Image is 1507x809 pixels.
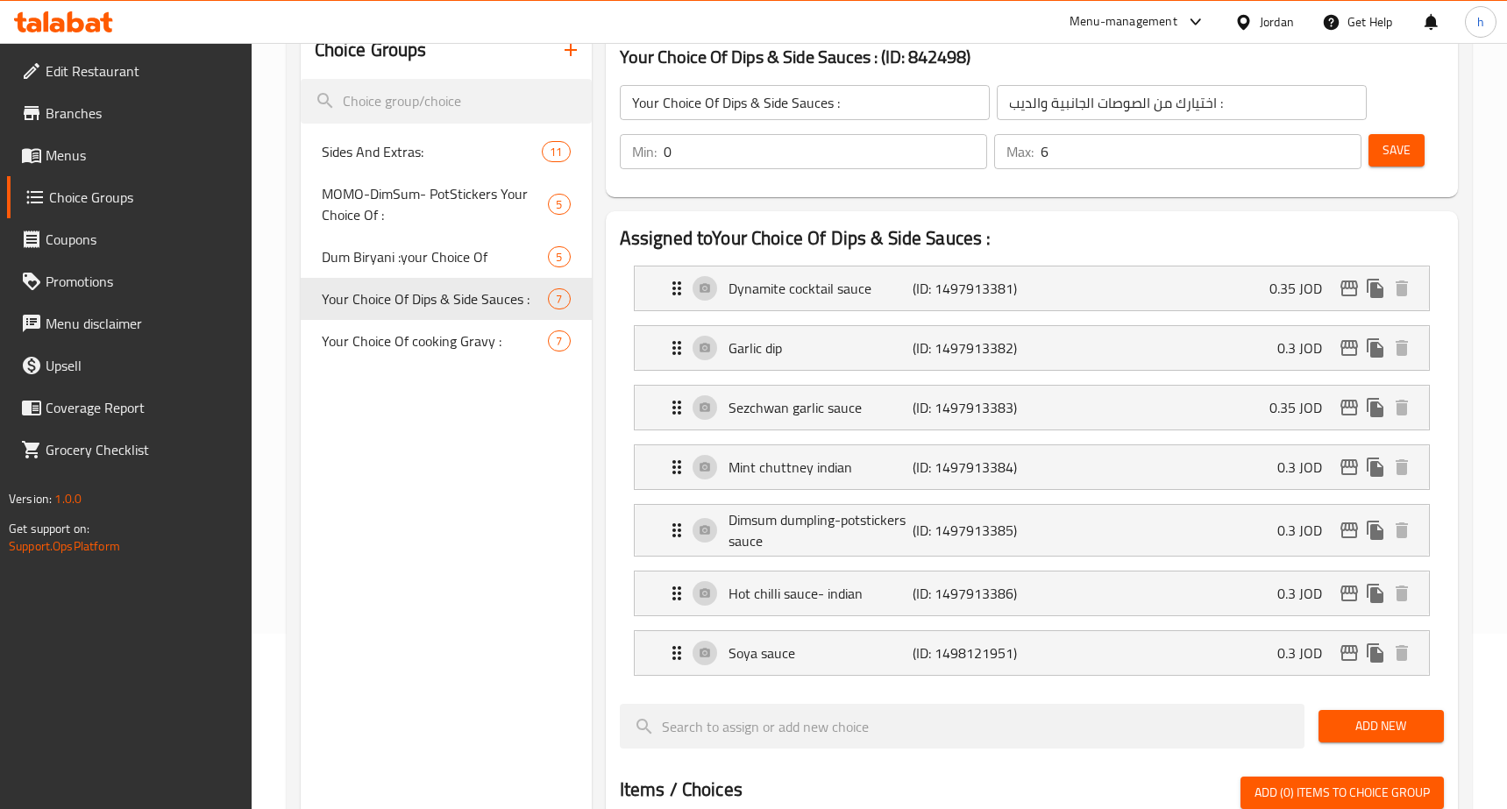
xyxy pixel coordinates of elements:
[1362,517,1389,543] button: duplicate
[1389,517,1415,543] button: delete
[620,497,1444,564] li: Expand
[548,288,570,309] div: Choices
[1389,640,1415,666] button: delete
[7,302,252,344] a: Menu disclaimer
[913,583,1035,604] p: (ID: 1497913386)
[1362,335,1389,361] button: duplicate
[1336,275,1362,302] button: edit
[1362,275,1389,302] button: duplicate
[1240,777,1444,809] button: Add (0) items to choice group
[549,249,569,266] span: 5
[322,330,549,351] span: Your Choice Of cooking Gravy :
[301,79,592,124] input: search
[1336,394,1362,421] button: edit
[549,196,569,213] span: 5
[620,259,1444,318] li: Expand
[1336,454,1362,480] button: edit
[1389,580,1415,607] button: delete
[635,571,1429,615] div: Expand
[635,445,1429,489] div: Expand
[1260,12,1294,32] div: Jordan
[1389,454,1415,480] button: delete
[620,564,1444,623] li: Expand
[1383,139,1411,161] span: Save
[1277,337,1336,358] p: 0.3 JOD
[1389,394,1415,421] button: delete
[913,337,1035,358] p: (ID: 1497913382)
[46,103,238,124] span: Branches
[322,246,549,267] span: Dum Biryani :your Choice Of
[322,141,543,162] span: Sides And Extras:
[549,333,569,350] span: 7
[301,320,592,362] div: Your Choice Of cooking Gravy :7
[1070,11,1177,32] div: Menu-management
[620,437,1444,497] li: Expand
[543,144,569,160] span: 11
[729,583,913,604] p: Hot chilli sauce- indian
[620,777,743,803] h2: Items / Choices
[1336,580,1362,607] button: edit
[46,355,238,376] span: Upsell
[7,134,252,176] a: Menus
[1269,397,1336,418] p: 0.35 JOD
[635,266,1429,310] div: Expand
[913,397,1035,418] p: (ID: 1497913383)
[1389,275,1415,302] button: delete
[1277,583,1336,604] p: 0.3 JOD
[46,229,238,250] span: Coupons
[1477,12,1484,32] span: h
[729,457,913,478] p: Mint chuttney indian
[7,260,252,302] a: Promotions
[46,271,238,292] span: Promotions
[7,50,252,92] a: Edit Restaurant
[729,509,913,551] p: Dimsum dumpling-potstickers sauce
[729,642,913,664] p: Soya sauce
[729,397,913,418] p: Sezchwan garlic sauce
[7,344,252,387] a: Upsell
[315,37,427,63] h2: Choice Groups
[1368,134,1425,167] button: Save
[913,278,1035,299] p: (ID: 1497913381)
[7,218,252,260] a: Coupons
[635,631,1429,675] div: Expand
[542,141,570,162] div: Choices
[620,225,1444,252] h2: Assigned to Your Choice Of Dips & Side Sauces :
[1255,782,1430,804] span: Add (0) items to choice group
[620,704,1304,749] input: search
[1362,454,1389,480] button: duplicate
[549,291,569,308] span: 7
[1336,335,1362,361] button: edit
[46,397,238,418] span: Coverage Report
[620,318,1444,378] li: Expand
[1277,520,1336,541] p: 0.3 JOD
[46,313,238,334] span: Menu disclaimer
[1362,394,1389,421] button: duplicate
[635,505,1429,556] div: Expand
[49,187,238,208] span: Choice Groups
[46,60,238,82] span: Edit Restaurant
[46,145,238,166] span: Menus
[322,288,549,309] span: Your Choice Of Dips & Side Sauces :
[1006,141,1034,162] p: Max:
[301,173,592,236] div: MOMO-DimSum- PotStickers Your Choice Of :5
[729,337,913,358] p: Garlic dip
[301,131,592,173] div: Sides And Extras:11
[913,457,1035,478] p: (ID: 1497913384)
[635,386,1429,429] div: Expand
[632,141,657,162] p: Min:
[54,487,82,510] span: 1.0.0
[1362,580,1389,607] button: duplicate
[301,278,592,320] div: Your Choice Of Dips & Side Sauces :7
[1336,640,1362,666] button: edit
[7,92,252,134] a: Branches
[301,236,592,278] div: Dum Biryani :your Choice Of5
[620,43,1444,71] h3: Your Choice Of Dips & Side Sauces : (ID: 842498)
[7,387,252,429] a: Coverage Report
[1362,640,1389,666] button: duplicate
[913,520,1035,541] p: (ID: 1497913385)
[635,326,1429,370] div: Expand
[1333,715,1430,737] span: Add New
[9,517,89,540] span: Get support on:
[7,429,252,471] a: Grocery Checklist
[913,642,1035,664] p: (ID: 1498121951)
